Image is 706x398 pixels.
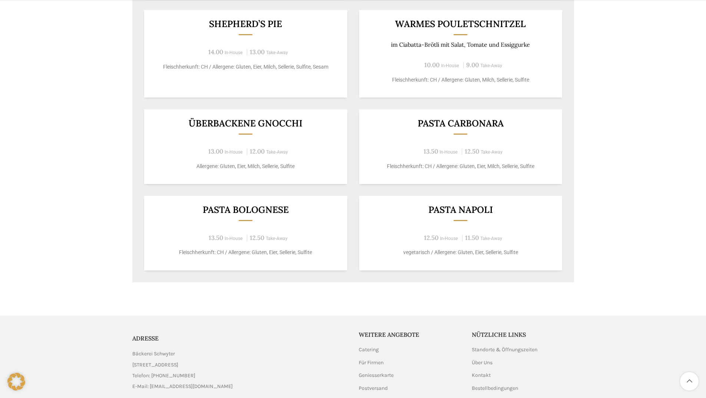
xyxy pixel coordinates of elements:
[359,372,394,379] a: Geniesserkarte
[132,350,175,358] span: Bäckerei Schwyter
[368,162,553,170] p: Fleischherkunft: CH / Allergene: Gluten, Eier, Milch, Sellerie, Sulfite
[225,236,243,241] span: In-House
[266,149,288,155] span: Take-Away
[480,63,502,68] span: Take-Away
[424,61,440,69] span: 10.00
[250,234,264,242] span: 12.50
[250,147,265,155] span: 12.00
[465,147,479,155] span: 12.50
[481,149,503,155] span: Take-Away
[153,19,338,29] h3: Shepherd’s Pie
[368,19,553,29] h3: Warmes Pouletschnitzel
[250,48,265,56] span: 13.00
[466,61,479,69] span: 9.00
[132,335,159,342] span: ADRESSE
[153,249,338,256] p: Fleischherkunft: CH / Allergene: Gluten, Eier, Sellerie, Sulfite
[368,249,553,256] p: vegetarisch / Allergene: Gluten, Eier, Sellerie, Sulfite
[472,346,538,353] a: Standorte & Öffnungszeiten
[440,236,458,241] span: In-House
[225,50,243,55] span: In-House
[208,48,223,56] span: 14.00
[153,63,338,71] p: Fleischherkunft: CH / Allergene: Gluten, Eier, Milch, Sellerie, Sulfite, Sesam
[359,330,461,339] h5: Weitere Angebote
[472,330,574,339] h5: Nützliche Links
[209,234,223,242] span: 13.50
[359,359,384,366] a: Für Firmen
[440,149,458,155] span: In-House
[368,41,553,48] p: im Ciabatta-Brötli mit Salat, Tomate und Essiggurke
[424,234,438,242] span: 12.50
[153,205,338,214] h3: Pasta Bolognese
[368,205,553,214] h3: Pasta Napoli
[153,162,338,170] p: Allergene: Gluten, Eier, Milch, Sellerie, Sulfite
[359,385,388,392] a: Postversand
[266,236,288,241] span: Take-Away
[132,361,178,369] span: [STREET_ADDRESS]
[472,385,519,392] a: Bestellbedingungen
[266,50,288,55] span: Take-Away
[208,147,223,155] span: 13.00
[132,382,348,391] a: List item link
[441,63,459,68] span: In-House
[368,76,553,84] p: Fleischherkunft: CH / Allergene: Gluten, Milch, Sellerie, Sulfite
[465,234,479,242] span: 11.50
[680,372,699,391] a: Scroll to top button
[153,119,338,128] h3: Überbackene Gnocchi
[480,236,502,241] span: Take-Away
[225,149,243,155] span: In-House
[359,346,379,353] a: Catering
[132,372,348,380] a: List item link
[472,372,491,379] a: Kontakt
[368,119,553,128] h3: Pasta Carbonara
[424,147,438,155] span: 13.50
[472,359,493,366] a: Über Uns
